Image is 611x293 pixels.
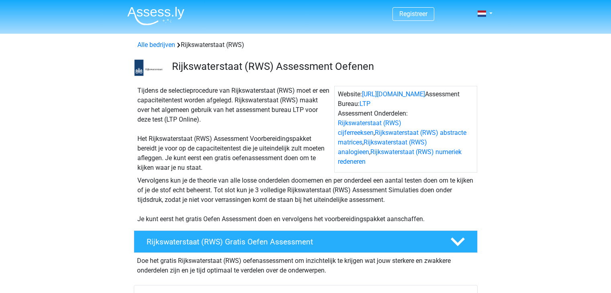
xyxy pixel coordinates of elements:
[137,41,175,49] a: Alle bedrijven
[338,138,427,156] a: Rijkswaterstaat (RWS) analogieen
[147,237,437,246] h4: Rijkswaterstaat (RWS) Gratis Oefen Assessment
[172,60,471,73] h3: Rijkswaterstaat (RWS) Assessment Oefenen
[134,40,477,50] div: Rijkswaterstaat (RWS)
[134,253,478,275] div: Doe het gratis Rijkswaterstaat (RWS) oefenassessment om inzichtelijk te krijgen wat jouw sterkere...
[127,6,184,25] img: Assessly
[334,86,477,173] div: Website: Assessment Bureau: Assessment Onderdelen: , , ,
[338,119,401,136] a: Rijkswaterstaat (RWS) cijferreeksen
[134,86,334,173] div: Tijdens de selectieprocedure van Rijkswaterstaat (RWS) moet er een capaciteitentest worden afgele...
[134,176,477,224] div: Vervolgens kun je de theorie van alle losse onderdelen doornemen en per onderdeel een aantal test...
[360,100,370,108] a: LTP
[362,90,425,98] a: [URL][DOMAIN_NAME]
[399,10,427,18] a: Registreer
[338,129,466,146] a: Rijkswaterstaat (RWS) abstracte matrices
[338,148,462,165] a: Rijkswaterstaat (RWS) numeriek redeneren
[131,230,481,253] a: Rijkswaterstaat (RWS) Gratis Oefen Assessment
